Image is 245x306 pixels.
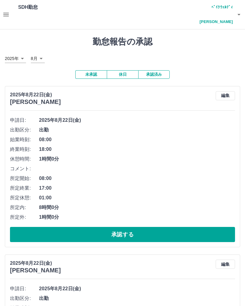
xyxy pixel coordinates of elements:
span: 17:00 [39,185,235,192]
span: 出勤 [39,126,235,134]
span: 所定外: [10,214,39,221]
span: 所定内: [10,204,39,211]
span: 1時間0分 [39,214,235,221]
h3: [PERSON_NAME] [10,267,61,274]
span: 18:00 [39,146,235,153]
button: 承認する [10,227,235,242]
span: 出勤 [39,295,235,302]
span: 休憩時間: [10,155,39,163]
span: 08:00 [39,136,235,143]
span: 出勤区分: [10,126,39,134]
button: 休日 [107,70,138,79]
h3: [PERSON_NAME] [10,98,61,105]
span: 2025年8月22日(金) [39,117,235,124]
span: 申請日: [10,117,39,124]
button: 承認済み [138,70,170,79]
span: 1時間0分 [39,155,235,163]
button: 編集 [216,260,235,269]
h1: 勤怠報告の承認 [5,37,240,47]
div: 2025年 [5,54,26,63]
div: 8月 [31,54,45,63]
span: 所定休憩: [10,194,39,201]
span: 2025年8月22日(金) [39,285,235,292]
button: 未承認 [75,70,107,79]
span: 01:00 [39,194,235,201]
span: コメント: [10,165,39,172]
span: 申請日: [10,285,39,292]
span: 終業時刻: [10,146,39,153]
button: 編集 [216,91,235,100]
span: 8時間0分 [39,204,235,211]
span: 08:00 [39,175,235,182]
span: 所定開始: [10,175,39,182]
span: 所定終業: [10,185,39,192]
p: 2025年8月22日(金) [10,260,61,267]
span: 始業時刻: [10,136,39,143]
span: 出勤区分: [10,295,39,302]
p: 2025年8月22日(金) [10,91,61,98]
